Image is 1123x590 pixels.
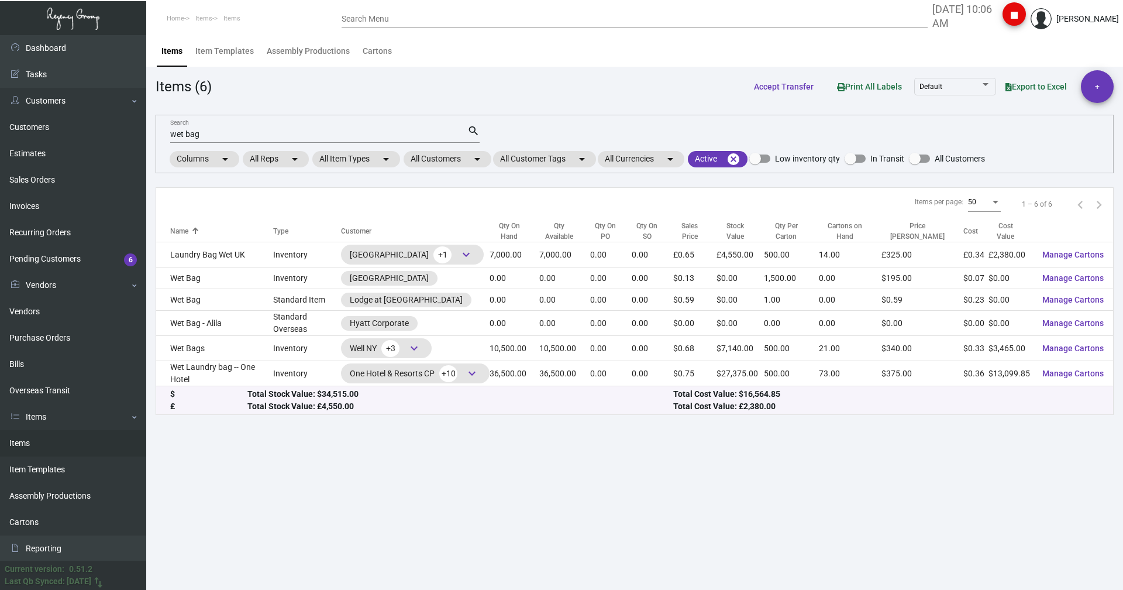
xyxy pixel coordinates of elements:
[1033,363,1113,384] button: Manage Cartons
[170,226,273,236] div: Name
[881,267,963,289] td: $195.00
[467,124,480,138] mat-icon: search
[273,336,342,361] td: Inventory
[764,289,819,311] td: 1.00
[673,221,707,242] div: Sales Price
[156,336,273,361] td: Wet Bags
[881,336,963,361] td: $340.00
[490,361,539,386] td: 36,500.00
[5,575,91,588] div: Last Qb Synced: [DATE]
[716,267,764,289] td: $0.00
[673,289,717,311] td: $0.59
[590,336,632,361] td: 0.00
[539,311,590,336] td: 0.00
[632,221,663,242] div: Qty On SO
[156,267,273,289] td: Wet Bag
[915,197,963,207] div: Items per page:
[963,242,988,267] td: £0.34
[673,221,717,242] div: Sales Price
[350,272,429,284] div: [GEOGRAPHIC_DATA]
[716,221,753,242] div: Stock Value
[963,336,988,361] td: $0.33
[273,242,342,267] td: Inventory
[881,242,963,267] td: £325.00
[1033,267,1113,289] button: Manage Cartons
[673,242,717,267] td: £0.65
[968,198,1001,207] mat-select: Items per page:
[1095,70,1100,103] span: +
[632,336,673,361] td: 0.00
[598,151,684,167] mat-chip: All Currencies
[688,151,747,167] mat-chip: Active
[1056,13,1119,25] div: [PERSON_NAME]
[1022,199,1052,210] div: 1 – 6 of 6
[632,311,673,336] td: 0.00
[439,365,457,382] span: +10
[673,336,717,361] td: $0.68
[819,267,881,289] td: 0.00
[1005,82,1067,91] span: Export to Excel
[963,361,988,386] td: $0.36
[673,400,1099,413] div: Total Cost Value: £2,380.00
[1042,273,1104,283] span: Manage Cartons
[1033,244,1113,265] button: Manage Cartons
[156,361,273,386] td: Wet Laundry bag -- One Hotel
[273,267,342,289] td: Inventory
[881,221,953,242] div: Price [PERSON_NAME]
[828,76,911,98] button: Print All Labels
[919,83,942,91] span: Default
[819,289,881,311] td: 0.00
[764,267,819,289] td: 1,500.00
[539,289,590,311] td: 0.00
[470,152,484,166] mat-icon: arrow_drop_down
[632,242,673,267] td: 0.00
[881,311,963,336] td: $0.00
[988,361,1033,386] td: $13,099.85
[539,221,579,242] div: Qty Available
[590,267,632,289] td: 0.00
[247,400,673,413] div: Total Stock Value: £4,550.00
[490,242,539,267] td: 7,000.00
[1007,8,1021,22] i: stop
[170,400,247,413] div: £
[716,336,764,361] td: $7,140.00
[167,15,184,22] span: Home
[716,221,764,242] div: Stock Value
[716,289,764,311] td: $0.00
[963,311,988,336] td: $0.00
[963,226,978,236] div: Cost
[764,311,819,336] td: 0.00
[156,289,273,311] td: Wet Bag
[539,336,590,361] td: 10,500.00
[195,45,254,57] div: Item Templates
[590,311,632,336] td: 0.00
[963,226,988,236] div: Cost
[590,221,632,242] div: Qty On PO
[764,221,808,242] div: Qty Per Carton
[341,221,490,242] th: Customer
[170,226,188,236] div: Name
[632,361,673,386] td: 0.00
[590,289,632,311] td: 0.00
[490,311,539,336] td: 0.00
[156,76,212,97] div: Items (6)
[273,226,288,236] div: Type
[932,2,994,30] label: [DATE] 10:06 AM
[819,361,881,386] td: 73.00
[539,242,590,267] td: 7,000.00
[632,289,673,311] td: 0.00
[247,388,673,400] div: Total Stock Value: $34,515.00
[590,221,622,242] div: Qty On PO
[673,361,717,386] td: $0.75
[350,317,409,330] div: Hyatt Corporate
[881,221,963,242] div: Price [PERSON_NAME]
[223,15,240,22] span: Items
[590,361,632,386] td: 0.00
[1033,313,1113,334] button: Manage Cartons
[988,289,1033,311] td: $0.00
[161,45,182,57] div: Items
[963,289,988,311] td: $0.23
[363,45,392,57] div: Cartons
[819,242,881,267] td: 14.00
[1042,318,1104,328] span: Manage Cartons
